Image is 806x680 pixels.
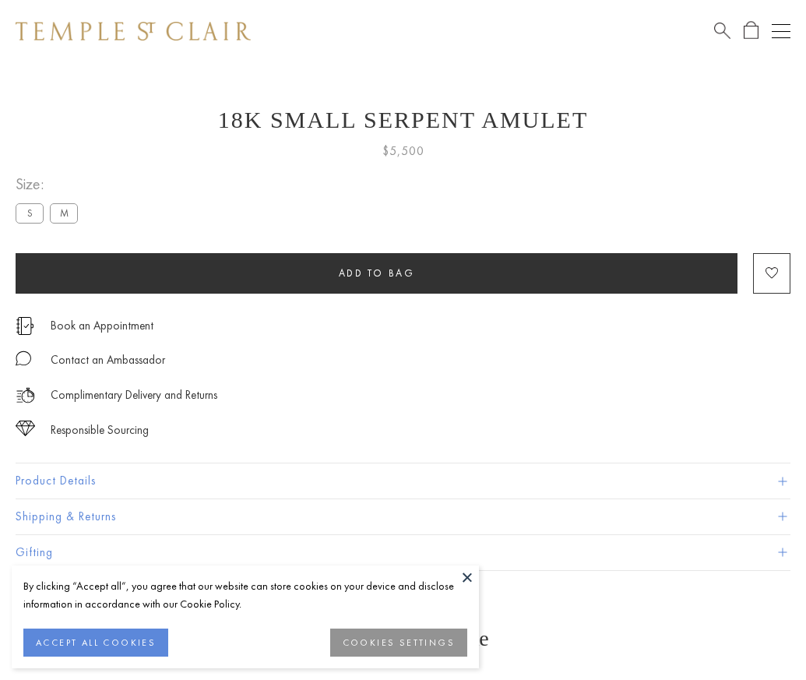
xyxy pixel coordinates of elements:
button: ACCEPT ALL COOKIES [23,629,168,657]
img: icon_appointment.svg [16,317,34,335]
button: Product Details [16,463,790,499]
button: Add to bag [16,253,737,294]
a: Search [714,21,730,41]
a: Open Shopping Bag [744,21,758,41]
img: MessageIcon-01_2.svg [16,351,31,366]
button: COOKIES SETTINGS [330,629,467,657]
label: S [16,203,44,223]
img: Temple St. Clair [16,22,251,41]
div: By clicking “Accept all”, you agree that our website can store cookies on your device and disclos... [23,577,467,613]
img: icon_sourcing.svg [16,421,35,436]
span: $5,500 [382,141,424,161]
a: Book an Appointment [51,317,153,334]
span: Size: [16,171,84,197]
p: Complimentary Delivery and Returns [51,386,217,405]
button: Open navigation [772,22,790,41]
img: icon_delivery.svg [16,386,35,405]
button: Gifting [16,535,790,570]
span: Add to bag [339,266,415,280]
h1: 18K Small Serpent Amulet [16,107,790,133]
label: M [50,203,78,223]
div: Responsible Sourcing [51,421,149,440]
div: Contact an Ambassador [51,351,165,370]
button: Shipping & Returns [16,499,790,534]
